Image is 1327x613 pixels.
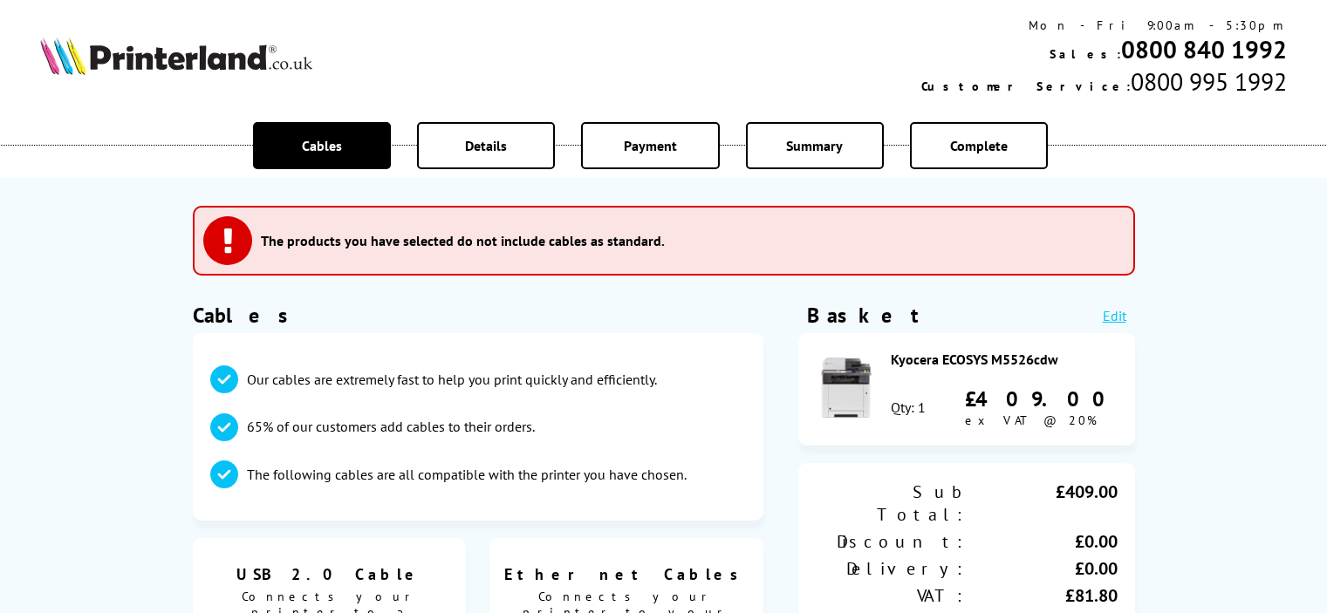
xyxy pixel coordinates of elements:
div: £409.00 [965,385,1118,412]
img: Kyocera ECOSYS M5526cdw [816,358,877,419]
span: 0800 995 1992 [1131,65,1287,98]
h1: Cables [193,302,763,329]
div: Delivery: [816,557,967,580]
p: Our cables are extremely fast to help you print quickly and efficiently. [247,370,657,389]
div: Qty: 1 [891,398,926,416]
div: VAT: [816,584,967,607]
span: Summary [786,137,843,154]
span: USB 2.0 Cable [206,564,454,584]
div: £409.00 [967,480,1118,526]
span: Sales: [1050,46,1121,62]
p: The following cables are all compatible with the printer you have chosen. [247,465,687,484]
div: Kyocera ECOSYS M5526cdw [891,351,1118,368]
div: Mon - Fri 9:00am - 5:30pm [921,17,1287,33]
a: 0800 840 1992 [1121,33,1287,65]
span: Ethernet Cables [503,564,750,584]
div: Basket [807,302,920,329]
span: Payment [624,137,677,154]
span: Customer Service: [921,78,1131,94]
div: Sub Total: [816,480,967,526]
span: ex VAT @ 20% [965,412,1097,428]
div: £81.80 [967,584,1118,607]
div: £0.00 [967,557,1118,580]
h3: The products you have selected do not include cables as standard. [261,232,665,249]
span: Cables [302,137,342,154]
span: Details [465,137,507,154]
span: Complete [950,137,1008,154]
div: Discount: [816,530,967,553]
div: £0.00 [967,530,1118,553]
p: 65% of our customers add cables to their orders. [247,417,535,436]
img: Printerland Logo [40,37,312,75]
a: Edit [1103,307,1126,324]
